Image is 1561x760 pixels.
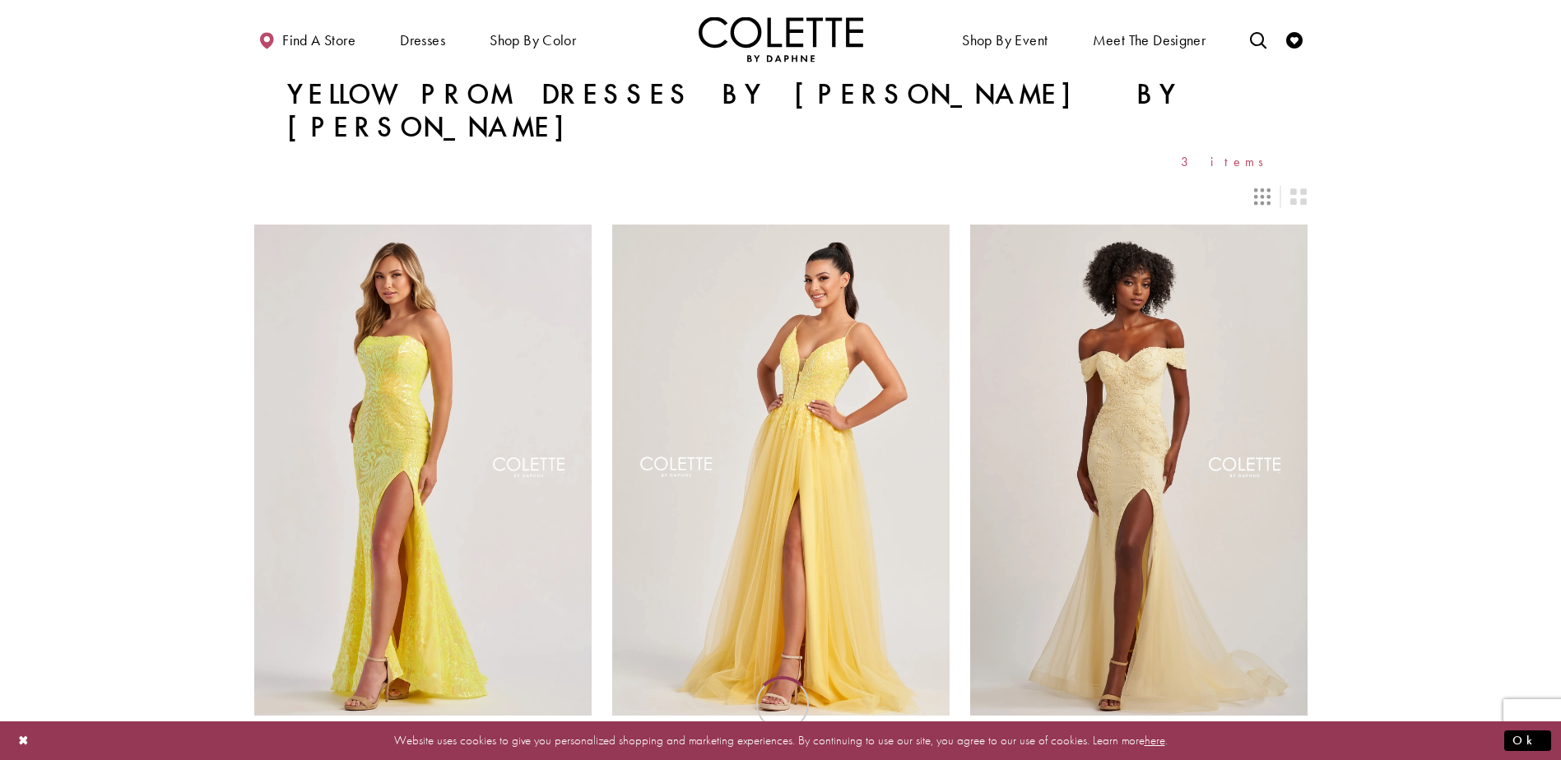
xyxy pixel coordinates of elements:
span: Dresses [400,32,445,49]
button: Submit Dialog [1504,730,1551,751]
p: Website uses cookies to give you personalized shopping and marketing experiences. By continuing t... [118,730,1443,752]
a: Visit Colette by Daphne Style No. CL8610 Page [254,225,592,715]
span: Switch layout to 2 columns [1290,188,1307,205]
h1: Yellow Prom Dresses by [PERSON_NAME] by [PERSON_NAME] [287,78,1275,144]
span: Switch layout to 3 columns [1254,188,1271,205]
a: Toggle search [1246,16,1271,62]
a: Visit Home Page [699,16,863,62]
a: Visit Colette by Daphne Style No. CL8030 Page [612,225,950,715]
span: Shop By Event [958,16,1052,62]
a: Check Wishlist [1282,16,1307,62]
img: Colette by Daphne [699,16,863,62]
span: Shop By Event [962,32,1048,49]
a: Find a store [254,16,360,62]
button: Close Dialog [10,726,38,755]
span: Shop by color [490,32,576,49]
span: Dresses [396,16,449,62]
span: Find a store [282,32,355,49]
span: 3 items [1181,155,1275,169]
a: Visit Colette by Daphne Style No. CL8645 Page [970,225,1308,715]
div: Layout Controls [244,178,1317,215]
a: Meet the designer [1089,16,1210,62]
a: here [1145,732,1165,748]
span: Meet the designer [1093,32,1206,49]
span: Shop by color [485,16,580,62]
